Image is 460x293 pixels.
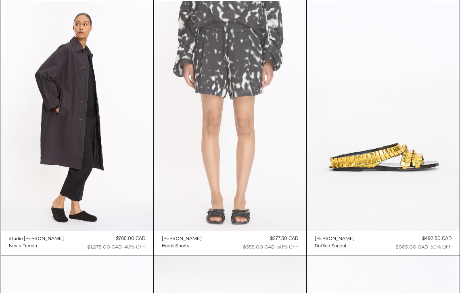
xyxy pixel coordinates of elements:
[9,243,37,250] div: Nevis Trench
[396,244,428,251] div: $985.00 CAD
[162,242,202,250] a: Hadio Shorts
[277,244,298,251] div: 50% OFF
[243,244,275,251] div: $555.00 CAD
[270,235,298,242] div: $277.50 CAD
[116,235,145,242] div: $765.00 CAD
[162,243,190,250] div: Hadio Shorts
[315,242,355,250] a: Ruffled Sandal
[307,1,459,231] img: Dries Van Noten Ruffled Sandal
[162,235,202,242] a: [PERSON_NAME]
[422,235,452,242] div: $492.50 CAD
[431,244,452,251] div: 50% OFF
[315,243,346,250] div: Ruffled Sandal
[9,242,64,250] a: Nevis Trench
[9,235,64,242] a: Studio [PERSON_NAME]
[88,244,122,251] div: $1,275.00 CAD
[1,1,153,230] img: Studio Nicholson Nevis Trench
[315,235,355,242] a: [PERSON_NAME]
[154,1,306,230] img: Dries Van Noten Hadio Shorts
[124,244,145,251] div: 40% OFF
